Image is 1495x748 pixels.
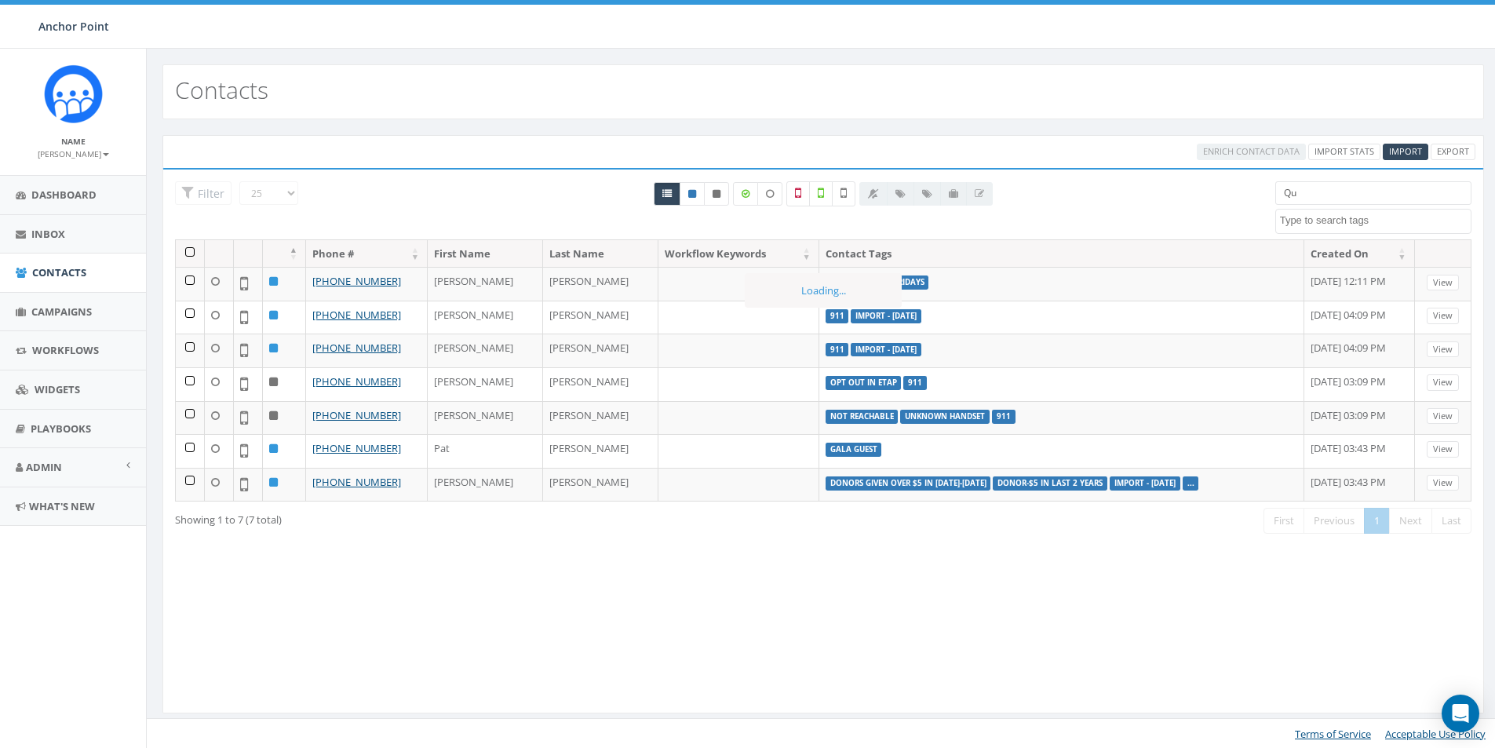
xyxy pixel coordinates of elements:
span: Import [1389,145,1422,157]
a: View [1427,408,1459,425]
small: [PERSON_NAME] [38,148,109,159]
a: View [1427,374,1459,391]
a: View [1427,441,1459,458]
td: [DATE] 03:43 PM [1304,434,1415,468]
a: [PHONE_NUMBER] [312,308,401,322]
label: Data not Enriched [757,182,782,206]
a: ... [1187,478,1194,488]
span: Campaigns [31,305,92,319]
small: Name [61,136,86,147]
span: Workflows [32,343,99,357]
td: [PERSON_NAME] [428,401,543,435]
a: [PHONE_NUMBER] [312,274,401,288]
h2: Contacts [175,77,268,103]
label: Gala Guest [826,443,882,457]
span: Anchor Point [38,19,109,34]
label: 911 [826,343,849,357]
a: [PHONE_NUMBER] [312,374,401,389]
td: [DATE] 03:09 PM [1304,401,1415,435]
a: [PHONE_NUMBER] [312,408,401,422]
span: Playbooks [31,421,91,436]
td: [PERSON_NAME] [543,267,658,301]
div: Showing 1 to 7 (7 total) [175,506,702,527]
label: Not Validated [832,181,855,206]
i: This phone number is subscribed and will receive texts. [688,189,696,199]
td: [PERSON_NAME] [428,267,543,301]
td: [PERSON_NAME] [543,334,658,367]
label: Not a Mobile [786,181,810,206]
td: [PERSON_NAME] [428,301,543,334]
a: Opted Out [704,182,729,206]
a: Active [680,182,705,206]
td: [PERSON_NAME] [543,367,658,401]
span: Admin [26,460,62,474]
span: CSV files only [1389,145,1422,157]
a: Terms of Service [1295,727,1371,741]
td: [DATE] 03:09 PM [1304,367,1415,401]
label: Import - [DATE] [851,343,921,357]
td: [PERSON_NAME] [543,301,658,334]
a: Acceptable Use Policy [1385,727,1486,741]
div: Loading... [745,273,902,308]
td: [DATE] 12:11 PM [1304,267,1415,301]
div: Open Intercom Messenger [1442,695,1479,732]
a: View [1427,475,1459,491]
th: Last Name [543,240,658,268]
label: 911 [903,376,927,390]
span: Contacts [32,265,86,279]
td: [DATE] 04:09 PM [1304,301,1415,334]
a: All contacts [654,182,680,206]
label: Data Enriched [733,182,758,206]
a: View [1427,308,1459,324]
th: First Name [428,240,543,268]
th: Created On: activate to sort column ascending [1304,240,1415,268]
img: Rally_platform_Icon_1.png [44,64,103,123]
label: not reachable [826,410,899,424]
td: [PERSON_NAME] [428,367,543,401]
label: Opt Out in eTap [826,376,902,390]
span: Dashboard [31,188,97,202]
label: Validated [809,181,833,206]
td: [PERSON_NAME] [543,434,658,468]
td: [PERSON_NAME] [428,468,543,502]
a: View [1427,275,1459,291]
td: [DATE] 03:43 PM [1304,468,1415,502]
a: Export [1431,144,1475,160]
span: Inbox [31,227,65,241]
span: Widgets [35,382,80,396]
td: [PERSON_NAME] [543,468,658,502]
input: Type to search [1275,181,1471,205]
i: This phone number is unsubscribed and has opted-out of all texts. [713,189,720,199]
label: donors given over $5 in [DATE]-[DATE] [826,476,991,491]
td: [DATE] 04:09 PM [1304,334,1415,367]
label: unknown handset [900,410,990,424]
a: [PHONE_NUMBER] [312,441,401,455]
td: [PERSON_NAME] [543,401,658,435]
textarea: Search [1280,213,1471,228]
th: Contact Tags [819,240,1304,268]
label: Import - [DATE] [1110,476,1180,491]
th: Phone #: activate to sort column ascending [306,240,428,268]
td: [PERSON_NAME] [428,334,543,367]
a: Import Stats [1308,144,1380,160]
label: Import - [DATE] [851,309,921,323]
label: Donor-$5 in last 2 years [993,476,1107,491]
a: [PHONE_NUMBER] [312,475,401,489]
a: Import [1383,144,1428,160]
td: Pat [428,434,543,468]
a: [PHONE_NUMBER] [312,341,401,355]
label: 911 [992,410,1016,424]
span: What's New [29,499,95,513]
th: Workflow Keywords: activate to sort column ascending [658,240,819,268]
a: View [1427,341,1459,358]
label: 911 [826,309,849,323]
a: [PERSON_NAME] [38,146,109,160]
